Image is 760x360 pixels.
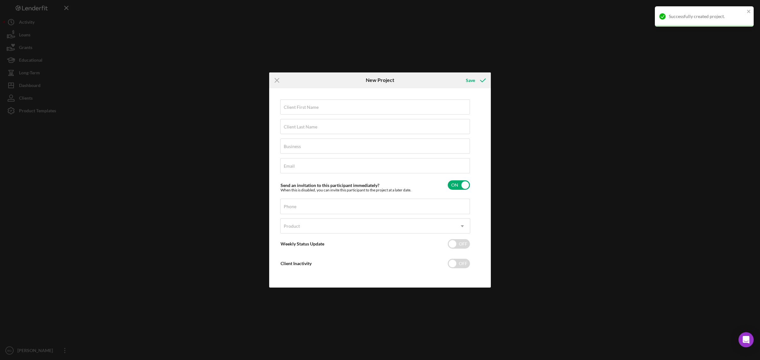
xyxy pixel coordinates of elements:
div: Save [466,74,475,87]
label: Send an invitation to this participant immediately? [281,183,379,188]
button: close [747,9,751,15]
div: When this is disabled, you can invite this participant to the project at a later date. [281,188,411,192]
label: Client First Name [284,105,319,110]
div: Successfully created project. [669,14,745,19]
div: Product [284,224,300,229]
label: Business [284,144,301,149]
label: Email [284,164,295,169]
label: Client Last Name [284,124,317,129]
button: Save [459,74,491,87]
h6: New Project [366,77,394,83]
div: Open Intercom Messenger [738,332,754,347]
label: Phone [284,204,296,209]
label: Client Inactivity [281,261,312,266]
label: Weekly Status Update [281,241,324,246]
